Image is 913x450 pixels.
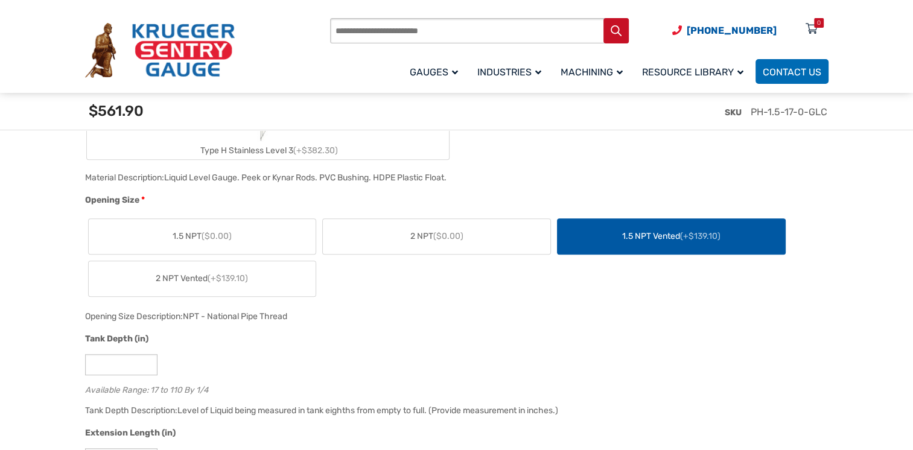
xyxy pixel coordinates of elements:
span: Material Description: [85,173,164,183]
span: 2 NPT Vented [156,272,248,285]
span: PH-1.5-17-0-GLC [751,106,827,118]
a: Industries [470,57,553,86]
abbr: required [141,194,145,206]
span: Tank Depth (in) [85,334,148,344]
span: Gauges [410,66,458,78]
span: Resource Library [642,66,743,78]
span: Tank Depth Description: [85,405,177,416]
span: Machining [561,66,623,78]
span: ($0.00) [433,231,463,241]
div: Level of Liquid being measured in tank eighths from empty to full. (Provide measurement in inches.) [177,405,558,416]
div: Type H Stainless Level 3 [87,142,449,159]
span: Extension Length (in) [85,428,176,438]
span: 2 NPT [410,230,463,242]
span: (+$382.30) [293,145,338,156]
div: Available Range: 17 to 110 By 1/4 [85,382,822,394]
a: Contact Us [756,59,829,84]
span: Opening Size [85,195,139,205]
span: ($0.00) [202,231,232,241]
a: Resource Library [635,57,756,86]
img: Krueger Sentry Gauge [85,23,235,78]
a: Gauges [402,57,470,86]
div: NPT - National Pipe Thread [183,311,287,322]
span: (+$139.10) [680,231,721,241]
a: Phone Number (920) 434-8860 [672,23,777,38]
span: Opening Size Description: [85,311,183,322]
div: Liquid Level Gauge. Peek or Kynar Rods. PVC Bushing. HDPE Plastic Float. [164,173,447,183]
span: SKU [725,107,742,118]
div: 0 [817,18,821,28]
span: Industries [477,66,541,78]
span: 1.5 NPT [173,230,232,242]
span: Contact Us [763,66,821,78]
span: 1.5 NPT Vented [622,230,721,242]
span: [PHONE_NUMBER] [687,25,777,36]
a: Machining [553,57,635,86]
span: (+$139.10) [208,273,248,284]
